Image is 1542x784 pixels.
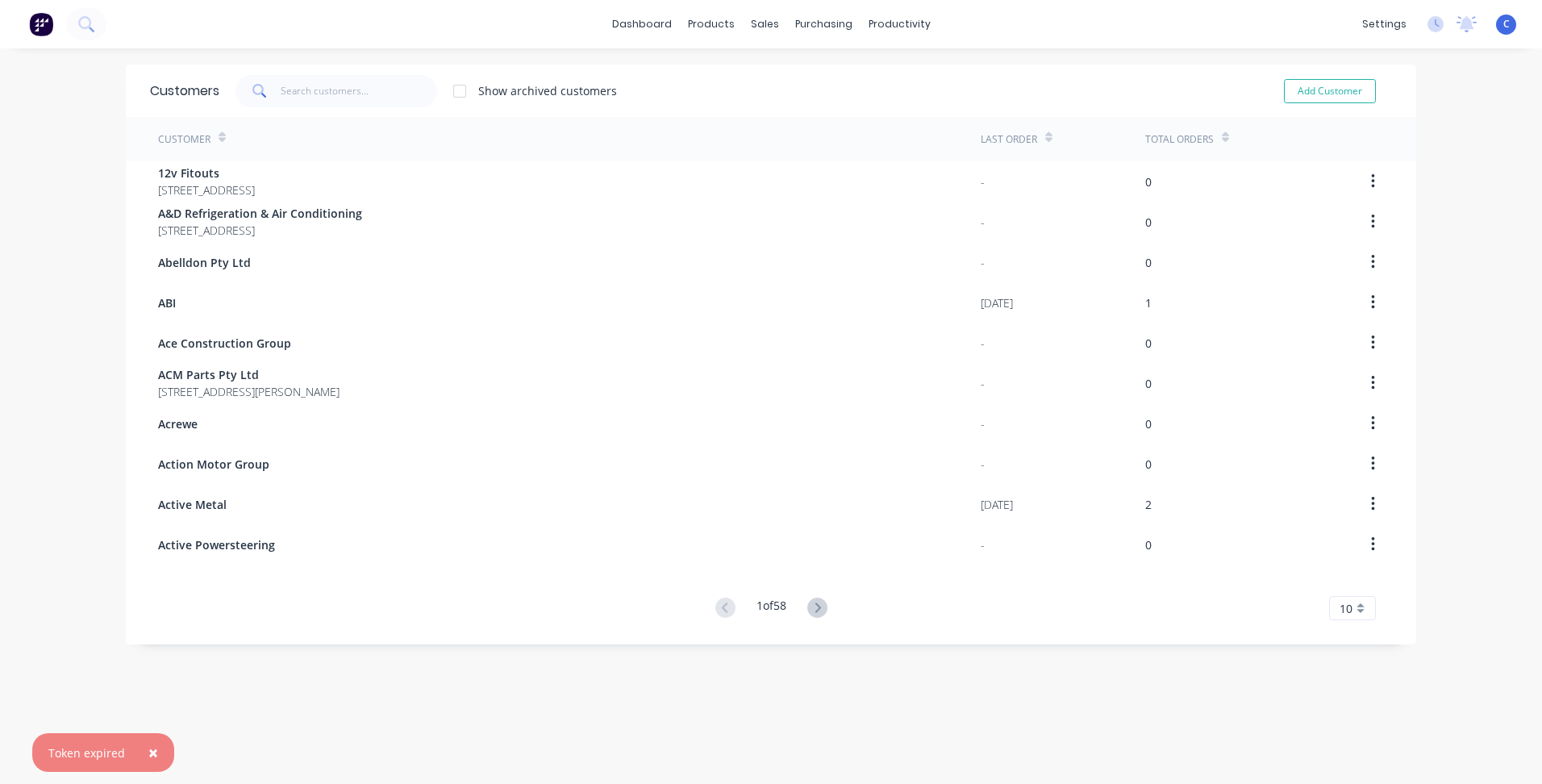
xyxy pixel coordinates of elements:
[981,294,1013,311] div: [DATE]
[158,366,340,383] span: ACM Parts Pty Ltd
[1145,254,1152,271] div: 0
[981,335,985,352] div: -
[29,12,53,36] img: Factory
[158,254,251,271] span: Abelldon Pty Ltd
[150,81,219,101] div: Customers
[1145,496,1152,513] div: 2
[158,181,255,198] span: [STREET_ADDRESS]
[680,12,743,36] div: products
[981,415,985,432] div: -
[1145,375,1152,392] div: 0
[1503,17,1510,31] span: C
[158,222,362,239] span: [STREET_ADDRESS]
[158,415,198,432] span: Acrewe
[1145,415,1152,432] div: 0
[158,456,269,473] span: Action Motor Group
[158,165,255,181] span: 12v Fitouts
[1284,79,1376,103] button: Add Customer
[981,456,985,473] div: -
[478,82,617,99] div: Show archived customers
[1340,600,1352,617] span: 10
[1145,335,1152,352] div: 0
[1145,456,1152,473] div: 0
[1145,536,1152,553] div: 0
[981,214,985,231] div: -
[604,12,680,36] a: dashboard
[158,536,275,553] span: Active Powersteering
[743,12,787,36] div: sales
[281,75,438,107] input: Search customers...
[1145,294,1152,311] div: 1
[1354,12,1415,36] div: settings
[48,744,125,761] div: Token expired
[981,132,1037,147] div: Last Order
[981,173,985,190] div: -
[756,597,786,620] div: 1 of 58
[158,496,227,513] span: Active Metal
[981,254,985,271] div: -
[1145,173,1152,190] div: 0
[158,205,362,222] span: A&D Refrigeration & Air Conditioning
[861,12,939,36] div: productivity
[981,536,985,553] div: -
[787,12,861,36] div: purchasing
[981,496,1013,513] div: [DATE]
[158,335,291,352] span: Ace Construction Group
[1145,132,1214,147] div: Total Orders
[1145,214,1152,231] div: 0
[158,132,210,147] div: Customer
[158,383,340,400] span: [STREET_ADDRESS][PERSON_NAME]
[981,375,985,392] div: -
[132,733,174,772] button: Close
[158,294,176,311] span: ABI
[148,741,158,764] span: ×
